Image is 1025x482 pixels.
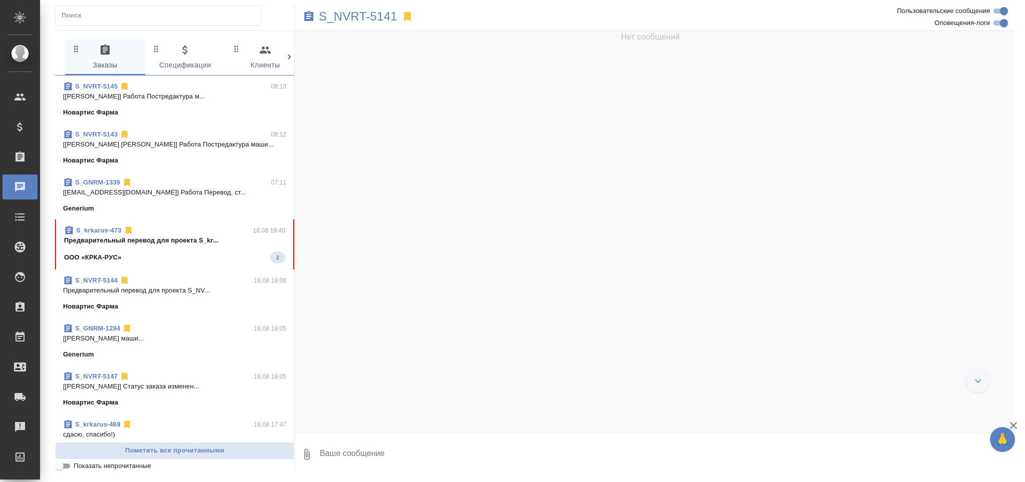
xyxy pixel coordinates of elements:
span: 2 [270,252,285,262]
p: 18.08 19:06 [254,275,286,285]
a: S_NVRT-5145 [75,82,118,90]
svg: Зажми и перетащи, чтобы поменять порядок вкладок [72,44,81,53]
p: сдасю, спасибо!) [63,429,286,439]
div: S_NVRT-514508:13[[PERSON_NAME]] Работа Постредактура м...Новартис Фарма [55,75,294,123]
svg: Отписаться [120,275,130,285]
p: 18.08 18:05 [254,371,286,381]
div: S_NVRT-514308:12[[PERSON_NAME] [PERSON_NAME]] Работа Постредактура маши...Новартис Фарма [55,123,294,171]
svg: Зажми и перетащи, чтобы поменять порядок вкладок [232,44,241,53]
a: S_NVRT-5141 [319,11,397,21]
p: Новартис Фарма [63,107,118,117]
p: [[PERSON_NAME] [PERSON_NAME]] Работа Постредактура маши... [63,139,286,149]
a: S_GNRM-1339 [75,178,120,186]
span: Спецификации [151,44,219,71]
span: Пометить все прочитанными [61,445,289,456]
div: S_GNRM-129418.08 19:05[[PERSON_NAME] маши...Generium [55,317,294,365]
p: 18.08 17:47 [254,419,286,429]
div: S_NVRT-514718.08 18:05[[PERSON_NAME]] Статус заказа изменен...Новартис Фарма [55,365,294,413]
p: Generium [63,349,94,359]
div: S_GNRM-133907:11[[EMAIL_ADDRESS][DOMAIN_NAME]] Работа Перевод. ст...Generium [55,171,294,219]
span: 🙏 [994,429,1011,450]
p: 07:11 [271,177,286,187]
svg: Отписаться [122,419,132,429]
p: Новартис Фарма [63,155,118,165]
p: Новартис Фарма [63,301,118,311]
p: Предварительный перевод для проекта S_kr... [64,235,285,245]
span: Клиенты [231,44,299,71]
p: 18.08 19:05 [254,323,286,333]
a: S_GNRM-1294 [75,324,120,332]
a: S_krkarus-469 [75,420,120,428]
div: S_krkarus-47318.08 19:40Предварительный перевод для проекта S_kr...ООО «КРКА-РУС»2 [55,219,294,269]
p: 18.08 19:40 [253,225,285,235]
span: Пользовательские сообщения [897,6,990,16]
p: 08:12 [271,129,286,139]
p: [[EMAIL_ADDRESS][DOMAIN_NAME]] Работа Перевод. ст... [63,187,286,197]
p: Generium [63,203,94,213]
span: Нет сообщений [621,31,680,43]
a: S_NVRT-5147 [75,372,118,380]
a: S_krkarus-473 [76,226,122,234]
span: Заказы [71,44,139,71]
p: [[PERSON_NAME] маши... [63,333,286,343]
button: Пометить все прочитанными [55,442,294,459]
svg: Отписаться [120,81,130,91]
a: S_NVRT-5143 [75,130,118,138]
p: ООО «КРКА-РУС» [64,252,122,262]
svg: Зажми и перетащи, чтобы поменять порядок вкладок [152,44,161,53]
div: S_krkarus-46918.08 17:47сдасю, спасибо!)ООО «КРКА-РУС» [55,413,294,461]
p: [[PERSON_NAME]] Статус заказа изменен... [63,381,286,391]
span: Показать непрочитанные [74,461,151,471]
span: Оповещения-логи [934,18,990,28]
svg: Отписаться [122,323,132,333]
svg: Отписаться [122,177,132,187]
div: S_NVRT-514418.08 19:06Предварительный перевод для проекта S_NV...Новартис Фарма [55,269,294,317]
p: Предварительный перевод для проекта S_NV... [63,285,286,295]
p: [[PERSON_NAME]] Работа Постредактура м... [63,91,286,101]
svg: Отписаться [120,371,130,381]
p: Новартис Фарма [63,397,118,407]
input: Поиск [62,8,261,22]
button: 🙏 [990,427,1015,452]
a: S_NVRT-5144 [75,276,118,284]
svg: Отписаться [124,225,134,235]
p: 08:13 [271,81,286,91]
svg: Отписаться [120,129,130,139]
